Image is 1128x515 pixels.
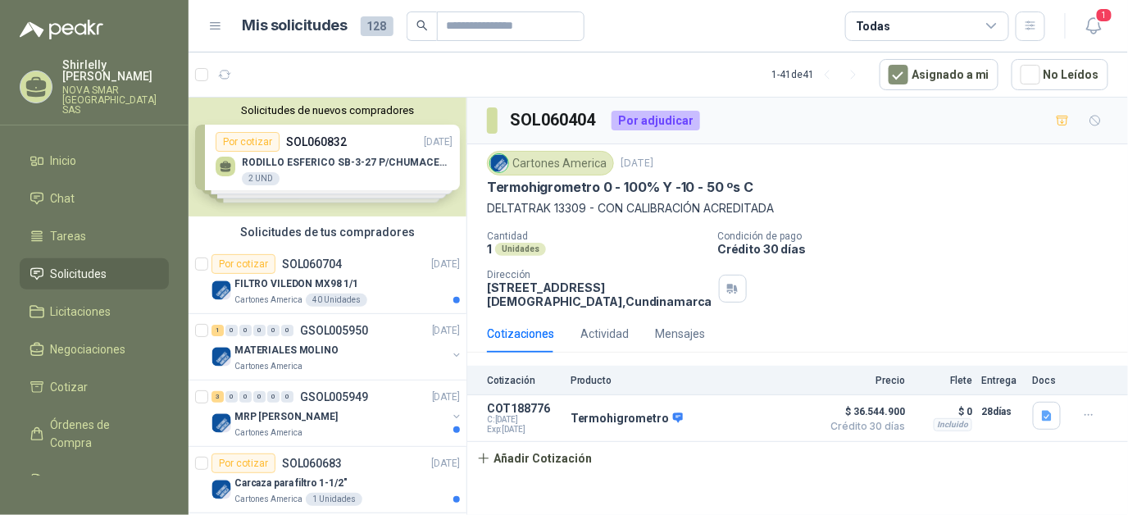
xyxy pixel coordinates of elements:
span: $ 36.544.900 [823,402,905,422]
img: Logo peakr [20,20,103,39]
p: Docs [1033,375,1066,386]
span: search [416,20,428,31]
img: Company Logo [211,280,231,300]
div: Por cotizar [211,453,275,473]
div: Actividad [580,325,629,343]
p: COT188776 [487,402,561,415]
span: Exp: [DATE] [487,425,561,435]
p: Cartones America [234,294,302,307]
div: 0 [239,391,252,403]
p: MRP [PERSON_NAME] [234,409,338,425]
button: Añadir Cotización [467,442,602,475]
span: Negociaciones [51,340,126,358]
span: Inicio [51,152,77,170]
img: Company Logo [490,154,508,172]
div: 0 [253,325,266,336]
div: 1 Unidades [306,493,362,506]
div: Todas [856,17,890,35]
a: Inicio [20,145,169,176]
div: 0 [225,391,238,403]
a: Cotizar [20,371,169,403]
p: [DATE] [432,390,460,405]
button: No Leídos [1012,59,1108,90]
p: FILTRO VILEDON MX98 1/1 [234,276,358,292]
p: [DATE] [432,456,460,472]
a: Tareas [20,221,169,252]
button: Asignado a mi [880,59,998,90]
div: 0 [281,391,293,403]
p: Termohigrometro 0 - 100% Y -10 - 50 ºs C [487,179,753,196]
p: Cotización [487,375,561,386]
p: Cartones America [234,493,302,506]
div: Incluido [934,418,972,431]
p: Entrega [982,375,1023,386]
p: Cartones America [234,360,302,373]
p: $ 0 [915,402,972,422]
img: Company Logo [211,480,231,499]
a: Solicitudes [20,258,169,289]
p: Termohigrometro [571,412,683,426]
p: [DATE] [621,156,653,171]
a: Por cotizarSOL060683[DATE] Company LogoCarcaza para filtro 1-1/2"Cartones America1 Unidades [189,447,466,513]
span: Cotizar [51,378,89,396]
p: Carcaza para filtro 1-1/2" [234,476,348,491]
p: NOVA SMAR [GEOGRAPHIC_DATA] SAS [62,85,169,115]
span: Órdenes de Compra [51,416,153,452]
p: DELTATRAK 13309 - CON CALIBRACIÓN ACREDITADA [487,199,1108,217]
a: Licitaciones [20,296,169,327]
p: Producto [571,375,813,386]
p: Cantidad [487,230,704,242]
div: 0 [267,325,280,336]
p: [DATE] [432,257,460,272]
p: [STREET_ADDRESS] [DEMOGRAPHIC_DATA] , Cundinamarca [487,280,712,308]
p: 1 [487,242,492,256]
p: Precio [823,375,905,386]
span: Crédito 30 días [823,422,905,431]
button: 1 [1079,11,1108,41]
a: Remisiones [20,465,169,496]
img: Company Logo [211,347,231,367]
p: GSOL005950 [300,325,368,336]
p: Flete [915,375,972,386]
div: Solicitudes de tus compradores [189,216,466,248]
a: Por cotizarSOL060704[DATE] Company LogoFILTRO VILEDON MX98 1/1Cartones America40 Unidades [189,248,466,314]
span: 1 [1095,7,1113,23]
a: Órdenes de Compra [20,409,169,458]
div: 1 [211,325,224,336]
span: Remisiones [51,472,111,490]
div: 0 [267,391,280,403]
a: Chat [20,183,169,214]
h3: SOL060404 [511,107,598,133]
div: Cartones America [487,151,614,175]
a: Negociaciones [20,334,169,365]
p: SOL060704 [282,258,342,270]
div: 0 [281,325,293,336]
p: Shirlelly [PERSON_NAME] [62,59,169,82]
p: Condición de pago [717,230,1121,242]
div: Solicitudes de nuevos compradoresPor cotizarSOL060832[DATE] RODILLO ESFERICO SB-3-27 P/CHUMACERA ... [189,98,466,216]
p: Crédito 30 días [717,242,1121,256]
p: GSOL005949 [300,391,368,403]
span: Tareas [51,227,87,245]
p: Dirección [487,269,712,280]
div: Unidades [495,243,546,256]
p: 28 días [982,402,1023,422]
span: 128 [361,16,393,36]
div: 1 - 41 de 41 [771,62,866,88]
p: SOL060683 [282,458,342,469]
div: 0 [253,391,266,403]
img: Company Logo [211,413,231,433]
p: Cartones America [234,426,302,440]
div: Mensajes [655,325,705,343]
div: Por adjudicar [612,111,700,130]
div: Cotizaciones [487,325,554,343]
div: Por cotizar [211,254,275,274]
span: Solicitudes [51,265,107,283]
span: Chat [51,189,75,207]
div: 40 Unidades [306,294,367,307]
button: Solicitudes de nuevos compradores [195,104,460,116]
span: C: [DATE] [487,415,561,425]
div: 0 [225,325,238,336]
a: 3 0 0 0 0 0 GSOL005949[DATE] Company LogoMRP [PERSON_NAME]Cartones America [211,387,463,440]
p: MATERIALES MOLINO [234,343,339,358]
